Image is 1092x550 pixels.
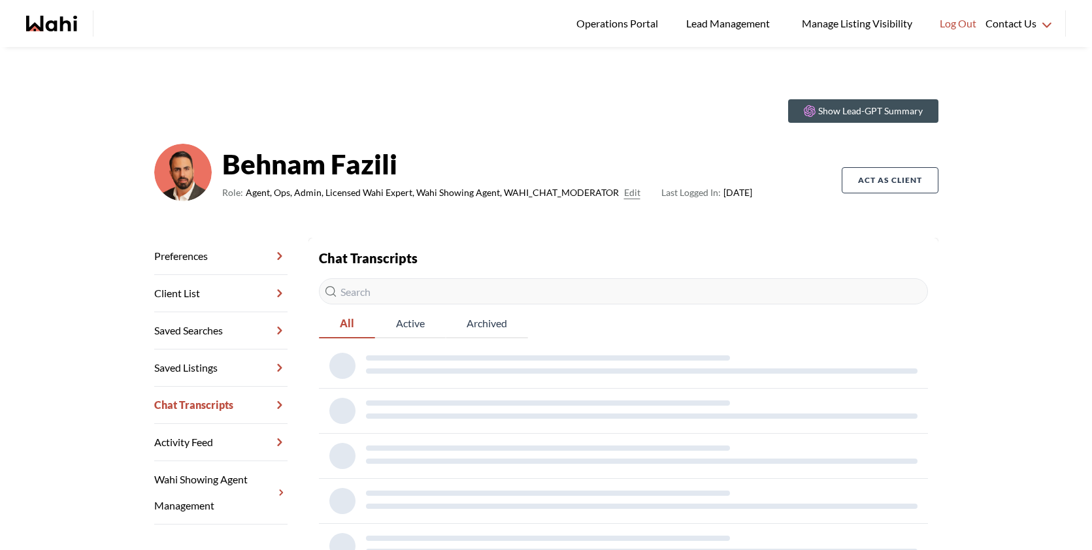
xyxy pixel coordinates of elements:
[661,185,752,201] span: [DATE]
[26,16,77,31] a: Wahi homepage
[222,185,243,201] span: Role:
[375,310,446,337] span: Active
[798,15,916,32] span: Manage Listing Visibility
[624,185,640,201] button: Edit
[686,15,774,32] span: Lead Management
[661,187,721,198] span: Last Logged In:
[319,310,375,338] button: All
[154,461,288,525] a: Wahi Showing Agent Management
[222,144,752,184] strong: Behnam Fazili
[154,275,288,312] a: Client List
[375,310,446,338] button: Active
[818,105,923,118] p: Show Lead-GPT Summary
[446,310,528,337] span: Archived
[788,99,938,123] button: Show Lead-GPT Summary
[842,167,938,193] button: Act as Client
[319,310,375,337] span: All
[154,424,288,461] a: Activity Feed
[154,387,288,424] a: Chat Transcripts
[154,349,288,387] a: Saved Listings
[154,144,212,201] img: cf9ae410c976398e.png
[154,312,288,349] a: Saved Searches
[319,278,928,304] input: Search
[940,15,976,32] span: Log Out
[576,15,663,32] span: Operations Portal
[319,250,418,266] strong: Chat Transcripts
[446,310,528,338] button: Archived
[154,238,288,275] a: Preferences
[246,185,619,201] span: Agent, Ops, Admin, Licensed Wahi Expert, Wahi Showing Agent, WAHI_CHAT_MODERATOR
